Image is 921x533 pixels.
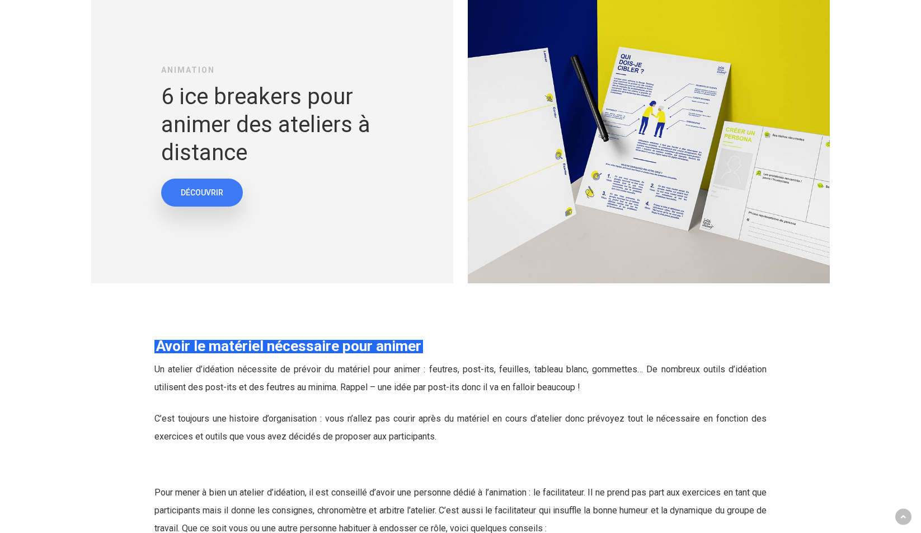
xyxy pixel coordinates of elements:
[154,413,767,442] span: C’est toujours une histoire d’organisation : vous n’allez pas courir après du matériel en cours d...
[154,364,767,392] span: Un atelier d’idéation nécessite de prévoir du matériel pour animer : feutres, post-its, feuilles,...
[181,187,223,198] span: DÉCOUVRIR
[161,63,383,77] h5: Animation
[161,83,370,166] a: 6 ice breakers pour animer des ateliers à distance
[156,461,377,478] strong: Adopter la posture du facilitateur
[161,179,243,207] a: DÉCOUVRIR
[156,338,421,354] strong: Avoir le matériel nécessaire pour animer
